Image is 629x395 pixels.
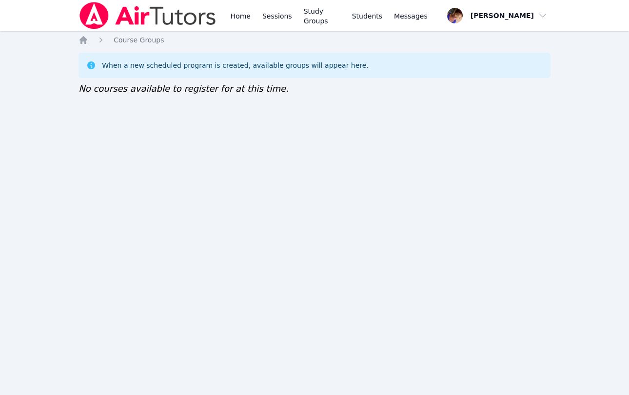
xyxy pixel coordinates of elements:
[79,2,216,29] img: Air Tutors
[114,35,164,45] a: Course Groups
[79,35,550,45] nav: Breadcrumb
[114,36,164,44] span: Course Groups
[79,83,289,94] span: No courses available to register for at this time.
[394,11,428,21] span: Messages
[102,60,369,70] div: When a new scheduled program is created, available groups will appear here.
